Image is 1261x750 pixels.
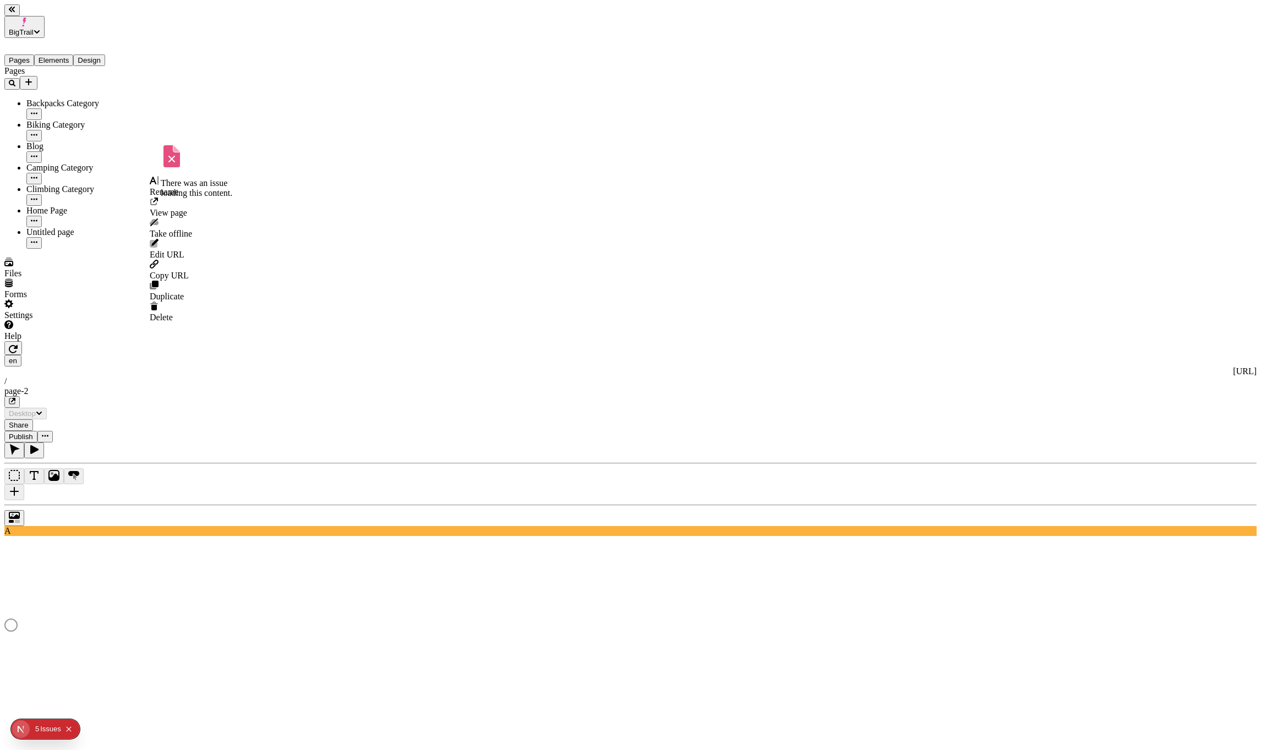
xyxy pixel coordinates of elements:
[150,313,173,322] span: Delete
[44,468,64,484] button: Image
[4,310,163,320] div: Settings
[24,468,44,484] button: Text
[4,9,161,19] p: Cookie Test Route
[161,178,243,198] p: There was an issue loading this content.
[4,16,45,38] button: BigTrail
[4,54,34,66] button: Pages
[26,227,163,237] div: Untitled page
[64,468,84,484] button: Button
[26,120,163,130] div: Biking Category
[4,66,163,76] div: Pages
[9,357,17,365] span: en
[150,250,184,259] span: Edit URL
[26,98,163,108] div: Backpacks Category
[4,366,1257,376] div: [URL]
[4,355,21,366] button: Open locale picker
[9,421,29,429] span: Share
[4,468,24,484] button: Box
[26,163,163,173] div: Camping Category
[73,54,105,66] button: Design
[26,206,163,216] div: Home Page
[4,419,33,431] button: Share
[150,229,192,238] span: Take offline
[4,376,1257,386] div: /
[150,271,189,280] span: Copy URL
[26,141,163,151] div: Blog
[4,431,37,442] button: Publish
[4,526,1257,536] div: A
[4,269,163,278] div: Files
[9,28,34,36] span: BigTrail
[20,76,37,90] button: Add new
[150,208,187,217] span: View page
[4,386,1257,396] div: page-2
[150,292,184,301] span: Duplicate
[4,289,163,299] div: Forms
[26,184,163,194] div: Climbing Category
[4,331,163,341] div: Help
[150,187,178,196] span: Rename
[34,54,74,66] button: Elements
[4,408,47,419] button: Desktop
[9,433,33,441] span: Publish
[9,409,36,418] span: Desktop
